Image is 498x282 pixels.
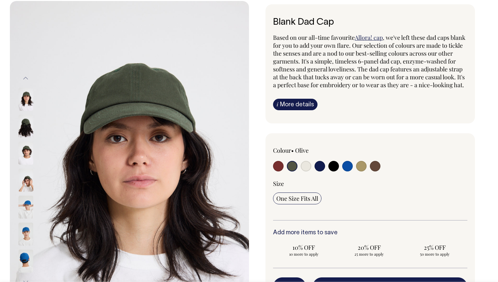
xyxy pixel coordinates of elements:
input: 20% OFF 25 more to apply [339,242,400,259]
input: 25% OFF 50 more to apply [404,242,465,259]
input: 10% OFF 10 more to apply [273,242,335,259]
input: One Size Fits All [273,192,321,204]
a: iMore details [273,99,318,110]
span: i [277,101,278,108]
h6: Add more items to save [273,230,467,236]
span: 25 more to apply [342,251,397,257]
img: worker-blue [18,223,33,246]
img: olive [18,142,33,165]
button: Previous [21,71,31,86]
span: Based on our all-time favourite [273,34,355,41]
span: 50 more to apply [407,251,462,257]
label: Olive [295,146,309,154]
h6: Blank Dad Cap [273,17,467,28]
span: 10% OFF [276,244,331,251]
span: • [291,146,294,154]
img: worker-blue [18,196,33,219]
img: worker-blue [18,250,33,273]
div: Colour [273,146,351,154]
a: Allora! cap [355,34,383,41]
img: olive [18,169,33,192]
span: 25% OFF [407,244,462,251]
span: , we've left these dad caps blank for you to add your own flare. Our selection of colours are mad... [273,34,465,89]
img: olive [18,88,33,111]
span: 10 more to apply [276,251,331,257]
span: 20% OFF [342,244,397,251]
span: One Size Fits All [276,194,318,202]
img: olive [18,115,33,138]
div: Size [273,180,467,188]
